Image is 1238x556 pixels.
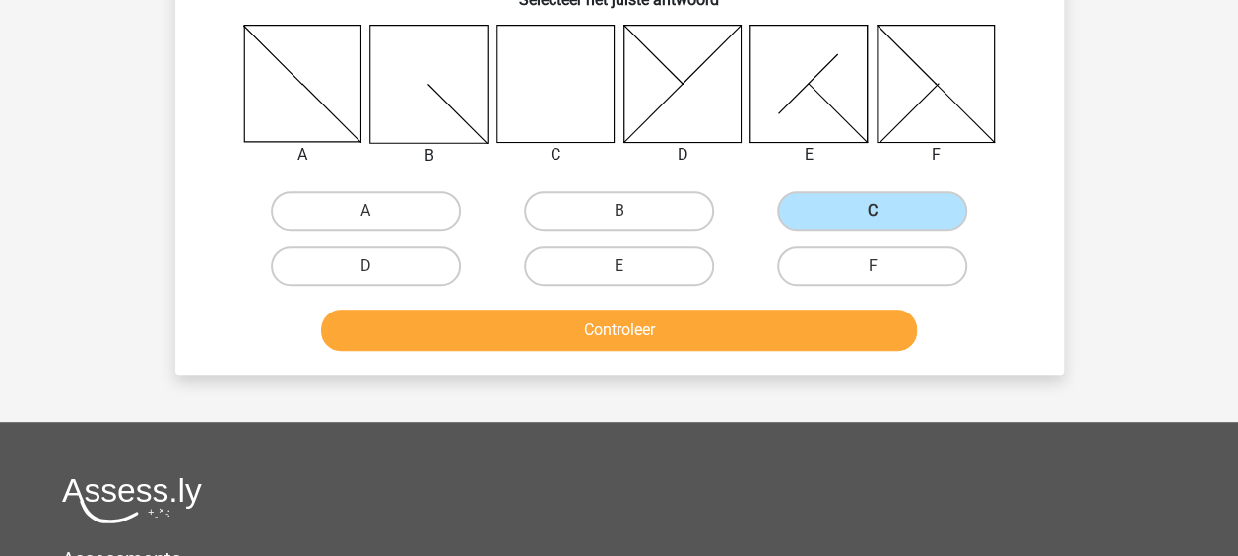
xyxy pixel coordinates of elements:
[524,246,714,286] label: E
[482,143,630,167] div: C
[777,191,967,231] label: C
[321,310,917,351] button: Controleer
[735,143,883,167] div: E
[271,246,461,286] label: D
[862,143,1010,167] div: F
[355,144,503,168] div: B
[271,191,461,231] label: A
[62,477,202,523] img: Assessly logo
[524,191,714,231] label: B
[228,143,377,167] div: A
[777,246,967,286] label: F
[609,143,757,167] div: D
